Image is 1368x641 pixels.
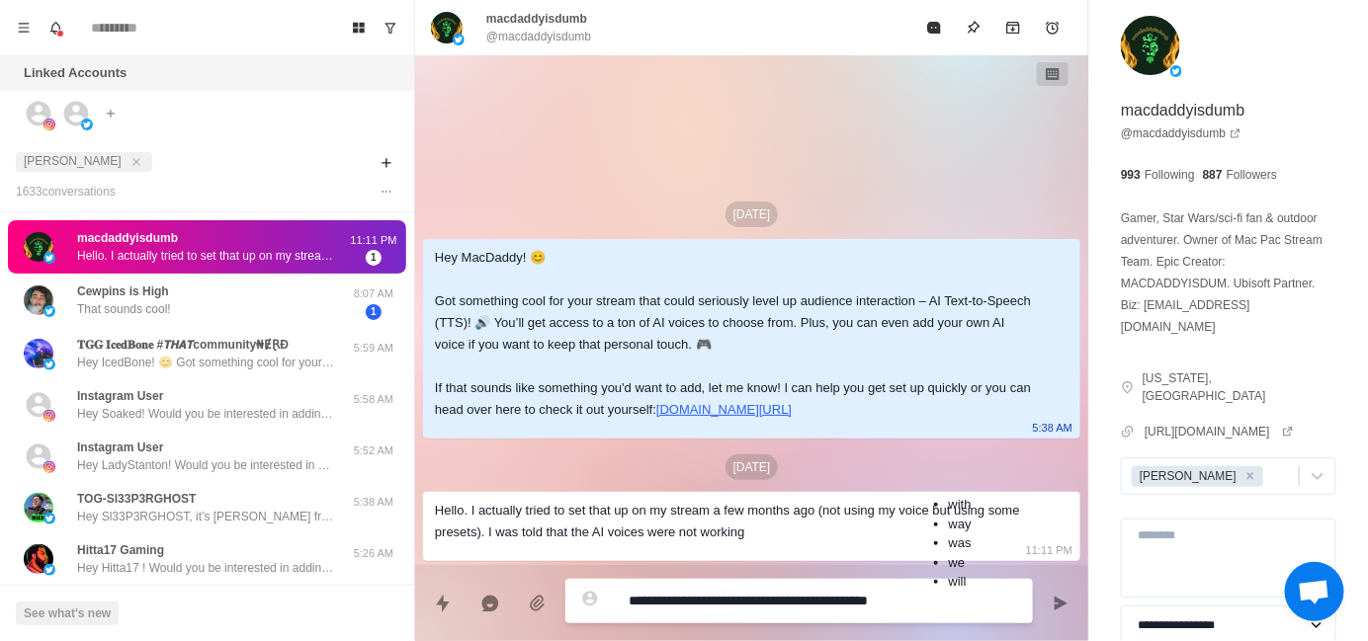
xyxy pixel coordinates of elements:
[43,359,55,370] img: picture
[81,119,93,130] img: picture
[24,339,53,368] img: picture
[77,439,163,456] p: Instagram User
[43,252,55,264] img: picture
[949,572,972,592] li: will
[16,183,116,200] p: 1633 conversation s
[1134,466,1240,487] div: [PERSON_NAME]
[77,282,169,300] p: Cewpins is High
[1145,423,1294,441] a: [URL][DOMAIN_NAME]
[24,285,53,315] img: picture
[349,285,398,302] p: 8:07 AM
[127,152,146,172] button: close
[993,8,1033,47] button: Archive
[24,493,53,522] img: picture
[423,584,463,623] button: Quick replies
[375,12,406,43] button: Show unread conversations
[1285,562,1344,621] a: Open chat
[40,12,71,43] button: Notifications
[914,8,954,47] button: Mark as read
[24,63,127,83] p: Linked Accounts
[375,180,398,203] button: Options
[1121,207,1336,338] p: Gamer, Star Wars/sci-fi fan & outdoor adventurer. Owner of Mac Pac Stream Team. Epic Creator: MAC...
[954,8,993,47] button: Pin
[486,28,591,45] p: @macdaddyisdumb
[77,387,163,405] p: Instagram User
[343,12,375,43] button: Board View
[726,454,779,480] p: [DATE]
[349,494,398,511] p: 5:38 AM
[77,229,178,247] p: macdaddyisdumb
[349,391,398,408] p: 5:58 AM
[24,154,122,168] span: [PERSON_NAME]
[77,541,164,559] p: Hitta17 Gaming
[77,456,334,474] p: Hey LadyStanton! Would you be interested in adding sound alerts, free AI TTS or Media Sharing to ...
[349,340,398,357] p: 5:59 AM
[77,247,334,265] p: Hello. I actually tried to set that up on my stream a few months ago (not using my voice but usin...
[1026,539,1072,561] p: 11:11 PM
[949,533,972,553] li: was
[949,515,972,534] li: way
[1041,584,1080,623] button: Send message
[24,232,53,262] img: picture
[77,300,171,318] p: That sounds cool!
[1121,166,1141,184] p: 993
[43,513,55,524] img: picture
[1033,8,1072,47] button: Add reminder
[77,490,196,508] p: TOG-Sl33P3RGHOST
[726,201,779,227] p: [DATE]
[1143,369,1336,405] p: [US_STATE], [GEOGRAPHIC_DATA]
[1240,466,1261,487] div: Remove Jayson
[1145,166,1195,184] p: Following
[77,336,289,354] p: 𝐓𝐆𝐆 𝐈𝐜𝐞𝐝𝐁𝐨𝐧𝐞 #𝙏͏𝙃͏𝘼͏𝙏community₦ɆⱤĐ
[77,405,334,423] p: Hey Soaked! Would you be interested in adding sound alerts, free AI TTS or Media Sharing to your ...
[349,232,398,249] p: 11:11 PM
[1121,16,1180,75] img: picture
[435,500,1037,543] div: Hello. I actually tried to set that up on my stream a few months ago (not using my voice but usin...
[43,564,55,576] img: picture
[1227,166,1277,184] p: Followers
[77,354,334,371] p: Hey IcedBone! 😊 Got something cool for your stream that could seriously level up audience interac...
[43,461,55,473] img: picture
[453,34,465,45] img: picture
[431,12,463,43] img: picture
[8,12,40,43] button: Menu
[518,584,557,623] button: Add media
[1170,65,1182,77] img: picture
[1203,166,1223,184] p: 887
[24,544,53,574] img: picture
[77,559,334,577] p: Hey Hitta17 ! Would you be interested in adding sound alerts, free AI TTS or Media Sharing to you...
[1121,99,1244,122] p: macdaddyisdumb
[366,304,382,320] span: 1
[949,553,972,573] li: we
[349,545,398,562] p: 5:26 AM
[43,119,55,130] img: picture
[99,102,123,125] button: Add account
[435,247,1037,421] div: Hey MacDaddy! 😊 Got something cool for your stream that could seriously level up audience interac...
[486,10,587,28] p: macdaddyisdumb
[949,495,972,515] li: with
[77,508,334,525] p: Hey Sl33P3RGHOST, it’s [PERSON_NAME] from Blerp! Hope things are going great with the extension. ...
[1121,124,1241,142] a: @macdaddyisdumb
[16,601,119,625] button: See what's new
[43,305,55,317] img: picture
[375,151,398,175] button: Add filters
[366,250,382,266] span: 1
[1033,417,1072,439] p: 5:38 AM
[656,402,792,417] a: [DOMAIN_NAME][URL]
[470,584,510,623] button: Reply with AI
[349,442,398,459] p: 5:52 AM
[43,410,55,422] img: picture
